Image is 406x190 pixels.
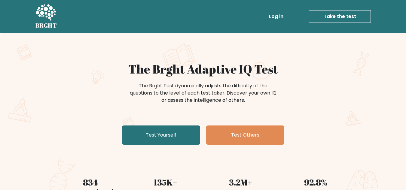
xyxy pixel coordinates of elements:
a: Log in [267,11,286,23]
a: Test Others [206,125,284,145]
div: 135K+ [132,176,200,188]
h5: BRGHT [35,22,57,29]
div: 834 [56,176,124,188]
div: 92.8% [282,176,350,188]
h1: The Brght Adaptive IQ Test [56,62,350,76]
div: 3.2M+ [207,176,275,188]
a: Take the test [309,10,371,23]
a: BRGHT [35,2,57,31]
div: The Brght Test dynamically adjusts the difficulty of the questions to the level of each test take... [128,82,278,104]
a: Test Yourself [122,125,200,145]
